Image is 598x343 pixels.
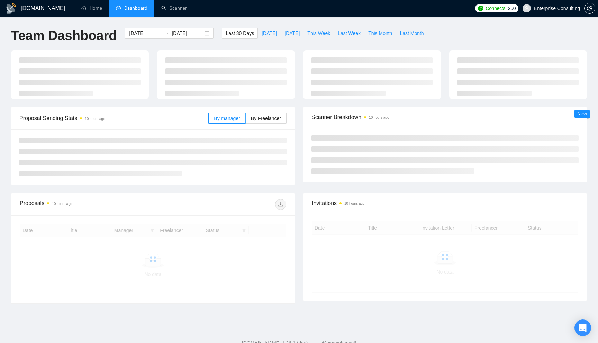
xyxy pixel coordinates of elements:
span: Last Month [400,29,424,37]
span: Dashboard [124,5,147,11]
span: Connects: [486,4,506,12]
span: Last 30 Days [226,29,254,37]
span: This Week [307,29,330,37]
span: By Freelancer [251,115,281,121]
img: logo [6,3,17,14]
button: [DATE] [258,28,281,39]
button: Last Month [396,28,427,39]
span: This Month [368,29,392,37]
div: Proposals [20,199,153,210]
div: Open Intercom Messenger [574,319,591,336]
time: 10 hours ago [85,117,105,121]
a: setting [584,6,595,11]
button: setting [584,3,595,14]
span: New [577,111,587,117]
time: 10 hours ago [344,202,364,205]
img: upwork-logo.png [478,6,483,11]
span: setting [585,6,595,11]
button: This Week [303,28,334,39]
button: Last 30 Days [222,28,258,39]
span: user [524,6,529,11]
span: Proposal Sending Stats [19,114,208,122]
button: This Month [364,28,396,39]
a: homeHome [81,5,102,11]
input: Start date [129,29,161,37]
input: End date [172,29,203,37]
span: By manager [214,115,240,121]
span: 250 [508,4,516,12]
span: Last Week [338,29,361,37]
span: [DATE] [284,29,300,37]
button: Last Week [334,28,364,39]
a: searchScanner [161,5,187,11]
span: [DATE] [262,29,277,37]
time: 10 hours ago [52,202,72,206]
span: dashboard [116,6,121,10]
span: Invitations [312,199,578,207]
span: Scanner Breakdown [311,113,579,121]
span: to [163,30,169,36]
h1: Team Dashboard [11,28,117,44]
span: swap-right [163,30,169,36]
time: 10 hours ago [369,115,389,119]
button: [DATE] [281,28,303,39]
